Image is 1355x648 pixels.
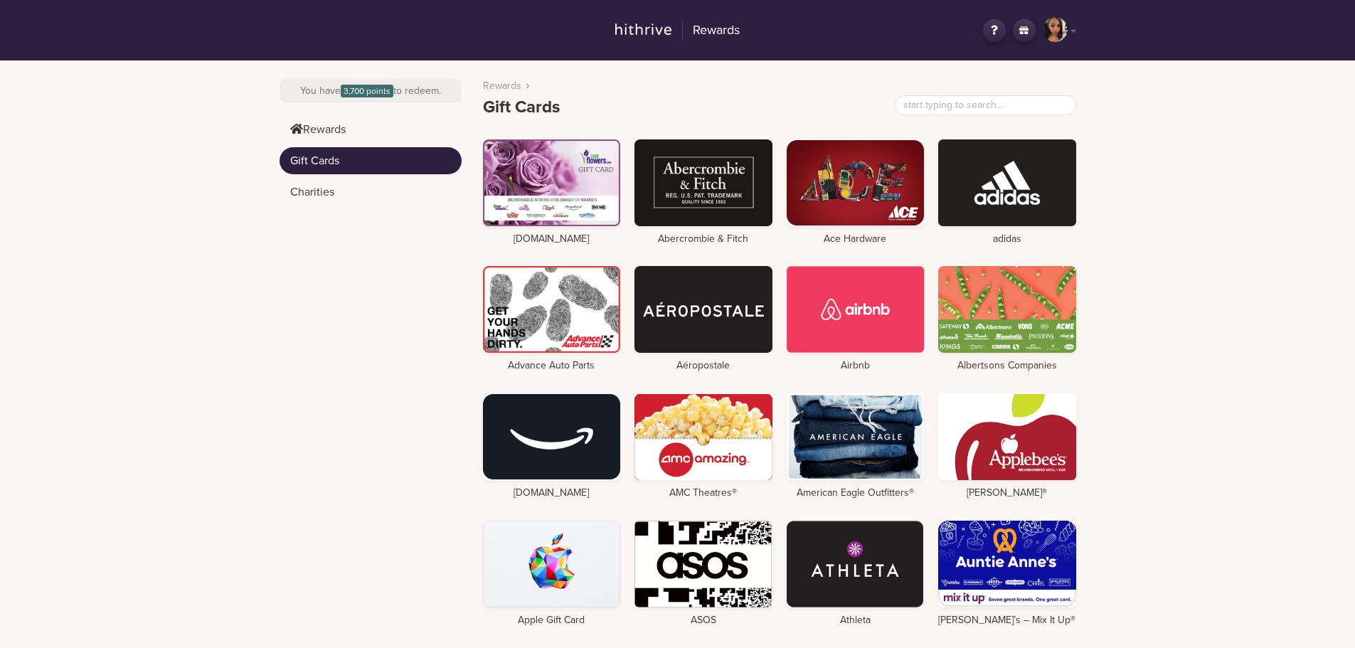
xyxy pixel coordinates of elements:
[341,85,393,97] span: 3,700 points
[894,95,1076,115] input: start typing to search...
[938,487,1076,499] h4: [PERSON_NAME]®
[483,393,621,499] a: [DOMAIN_NAME]
[634,615,772,627] h4: ASOS
[787,139,925,245] a: Ace Hardware
[938,615,1076,627] h4: [PERSON_NAME]’s – Mix It Up®
[634,393,772,499] a: AMC Theatres®
[483,360,621,372] h4: Advance Auto Parts
[483,487,621,499] h4: [DOMAIN_NAME]
[938,521,1076,627] a: [PERSON_NAME]’s – Mix It Up®
[634,521,772,627] a: ASOS
[634,139,772,245] a: Abercrombie & Fitch
[787,487,925,499] h4: American Eagle Outfitters®
[483,521,621,627] a: Apple Gift Card
[483,78,521,93] a: Rewards
[787,266,925,372] a: Airbnb
[787,615,925,627] h4: Athleta
[483,97,560,118] h1: Gift Cards
[280,179,462,206] a: Charities
[682,19,740,42] h2: Rewards
[938,266,1076,372] a: Albertsons Companies
[280,147,462,174] a: Gift Cards
[483,266,621,372] a: Advance Auto Parts
[634,487,772,499] h4: AMC Theatres®
[787,360,925,372] h4: Airbnb
[607,17,749,44] a: Rewards
[483,139,621,245] a: [DOMAIN_NAME]
[32,10,61,23] span: Help
[615,23,671,35] img: hithrive-logo.9746416d.svg
[634,360,772,372] h4: Aéropostale
[634,233,772,245] h4: Abercrombie & Fitch
[938,393,1076,499] a: [PERSON_NAME]®
[938,139,1076,245] a: adidas
[280,116,462,143] a: Rewards
[938,233,1076,245] h4: adidas
[483,233,621,245] h4: [DOMAIN_NAME]
[787,521,925,627] a: Athleta
[787,393,925,499] a: American Eagle Outfitters®
[938,360,1076,372] h4: Albertsons Companies
[483,615,621,627] h4: Apple Gift Card
[787,233,925,245] h4: Ace Hardware
[280,78,462,103] div: You have to redeem.
[634,266,772,372] a: Aéropostale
